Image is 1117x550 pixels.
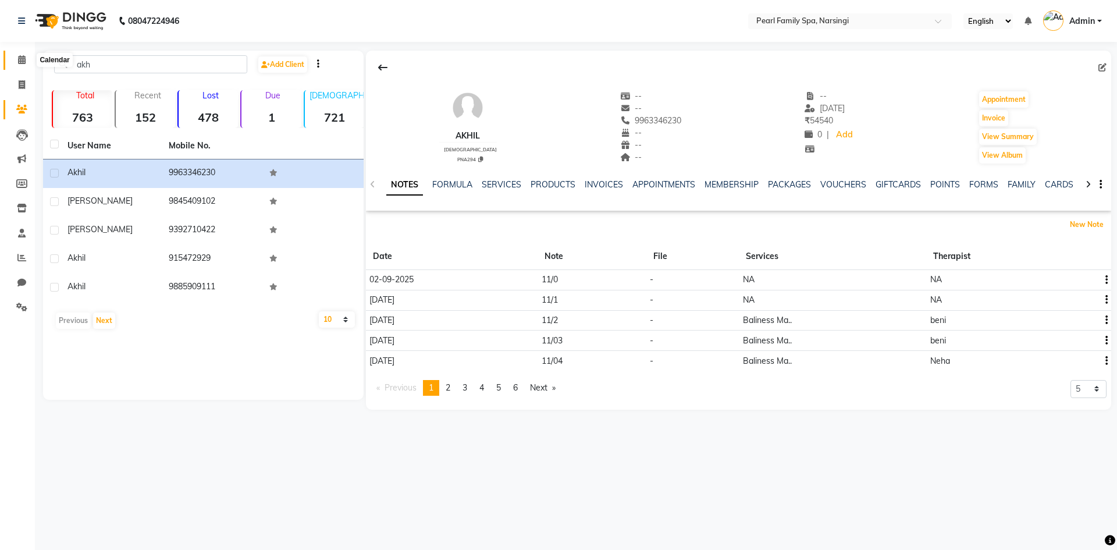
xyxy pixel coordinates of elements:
[162,188,263,217] td: 9845409102
[650,356,653,366] span: -
[162,274,263,302] td: 9885909111
[930,315,946,325] span: beni
[482,179,521,190] a: SERVICES
[524,380,561,396] a: Next
[650,315,653,325] span: -
[620,152,642,162] span: --
[446,382,450,393] span: 2
[930,274,942,285] span: NA
[531,179,575,190] a: PRODUCTS
[969,179,998,190] a: FORMS
[1069,15,1095,27] span: Admin
[650,274,653,285] span: -
[805,103,845,113] span: [DATE]
[768,179,811,190] a: PACKAGES
[979,147,1026,164] button: View Album
[1008,179,1036,190] a: FAMILY
[834,127,854,143] a: Add
[432,179,472,190] a: FORMULA
[538,351,646,371] td: 11/04
[67,196,133,206] span: [PERSON_NAME]
[620,91,642,101] span: --
[128,5,179,37] b: 08047224946
[930,179,960,190] a: POINTS
[439,130,497,142] div: akhil
[67,167,86,178] span: akhil
[385,382,417,393] span: Previous
[743,335,792,346] span: Baliness Ma..
[116,110,175,125] strong: 152
[162,133,263,159] th: Mobile No.
[538,310,646,331] td: 11/2
[743,294,755,305] span: NA
[930,294,942,305] span: NA
[53,110,112,125] strong: 763
[37,53,72,67] div: Calendar
[743,356,792,366] span: Baliness Ma..
[930,356,950,366] span: Neha
[620,103,642,113] span: --
[369,294,394,305] span: [DATE]
[805,115,810,126] span: ₹
[979,91,1029,108] button: Appointment
[805,91,827,101] span: --
[244,90,301,101] p: Due
[538,243,646,270] th: Note
[743,274,755,285] span: NA
[496,382,501,393] span: 5
[183,90,238,101] p: Lost
[30,5,109,37] img: logo
[538,290,646,310] td: 11/1
[876,179,921,190] a: GIFTCARDS
[369,356,394,366] span: [DATE]
[739,243,926,270] th: Services
[241,110,301,125] strong: 1
[162,245,263,274] td: 915472929
[620,115,682,126] span: 9963346230
[926,243,1097,270] th: Therapist
[805,129,822,140] span: 0
[369,315,394,325] span: [DATE]
[369,335,394,346] span: [DATE]
[650,335,653,346] span: -
[646,243,739,270] th: File
[366,243,538,270] th: Date
[632,179,695,190] a: APPOINTMENTS
[162,217,263,245] td: 9392710422
[162,159,263,188] td: 9963346230
[58,90,112,101] p: Total
[538,270,646,290] td: 11/0
[429,382,433,393] span: 1
[827,129,829,141] span: |
[386,175,423,196] a: NOTES
[820,179,866,190] a: VOUCHERS
[650,294,653,305] span: -
[179,110,238,125] strong: 478
[93,313,115,329] button: Next
[585,179,623,190] a: INVOICES
[67,253,86,263] span: akhil
[620,127,642,138] span: --
[67,224,133,235] span: [PERSON_NAME]
[463,382,467,393] span: 3
[120,90,175,101] p: Recent
[54,55,247,73] input: Search by Name/Mobile/Email/Code
[371,56,395,79] div: Back to Client
[930,335,946,346] span: beni
[258,56,307,73] a: Add Client
[805,115,833,126] span: 54540
[705,179,759,190] a: MEMBERSHIP
[67,281,86,292] span: akhil
[61,133,162,159] th: User Name
[450,90,485,125] img: avatar
[1045,179,1073,190] a: CARDS
[979,110,1008,126] button: Invoice
[538,331,646,351] td: 11/03
[979,129,1037,145] button: View Summary
[371,380,562,396] nav: Pagination
[479,382,484,393] span: 4
[1067,217,1107,233] button: New Note
[1043,10,1063,31] img: Admin
[444,147,497,152] span: [DEMOGRAPHIC_DATA]
[305,110,364,125] strong: 721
